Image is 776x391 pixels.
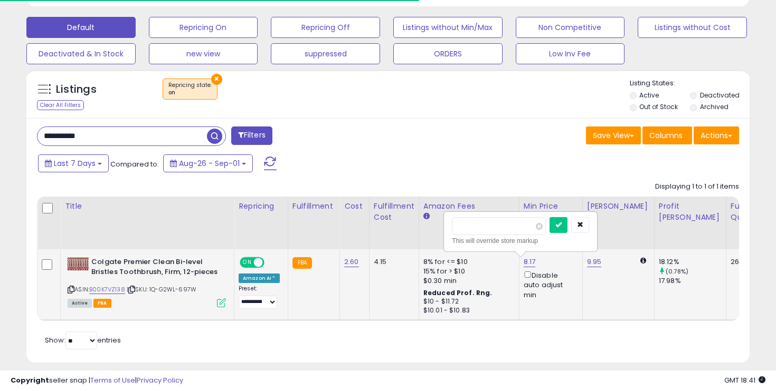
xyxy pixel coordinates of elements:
button: new view [149,43,258,64]
div: Amazon AI * [239,273,280,283]
button: Actions [694,126,739,144]
button: Low Inv Fee [516,43,625,64]
b: Colgate Premier Clean Bi-level Bristles Toothbrush, Firm, 12-pieces [91,257,220,279]
label: Deactivated [700,91,740,100]
label: Active [639,91,659,100]
button: Last 7 Days [38,154,109,172]
span: Last 7 Days [54,158,96,169]
div: Preset: [239,285,280,309]
div: Fulfillment Cost [374,201,414,223]
a: Terms of Use [90,375,135,385]
div: ASIN: [68,257,226,306]
span: | SKU: 1Q-G2WL-697W [127,285,196,294]
div: 8% for <= $10 [423,257,511,267]
div: on [168,89,212,96]
div: Fulfillment [292,201,335,212]
a: 8.17 [524,257,536,267]
small: (0.78%) [666,267,688,276]
div: $10.01 - $10.83 [423,306,511,315]
span: FBA [93,299,111,308]
span: Compared to: [110,159,159,169]
a: B00K7VZ138 [89,285,125,294]
img: 51Bm+7CrZ2L._SL40_.jpg [68,257,89,270]
span: All listings currently available for purchase on Amazon [68,299,92,308]
span: Repricing state : [168,81,212,97]
h5: Listings [56,82,97,97]
button: ORDERS [393,43,503,64]
span: Columns [649,130,683,141]
div: This will override store markup [452,236,589,246]
button: Repricing Off [271,17,380,38]
span: ON [241,258,254,267]
label: Out of Stock [639,102,678,111]
div: 18.12% [659,257,726,267]
span: Aug-26 - Sep-01 [179,158,240,169]
div: Amazon Fees [423,201,515,212]
span: OFF [263,258,280,267]
div: 4.15 [374,257,411,267]
span: 2025-09-9 18:41 GMT [724,375,765,385]
small: Amazon Fees. [423,212,430,221]
a: 9.95 [587,257,602,267]
b: Reduced Prof. Rng. [423,288,493,297]
p: Listing States: [630,79,750,89]
div: Fulfillable Quantity [731,201,767,223]
button: Non Competitive [516,17,625,38]
button: × [211,74,222,85]
div: $0.30 min [423,276,511,286]
button: Columns [642,126,692,144]
div: Repricing [239,201,283,212]
a: 2.60 [344,257,359,267]
button: Aug-26 - Sep-01 [163,154,253,172]
button: Listings without Cost [638,17,747,38]
button: Default [26,17,136,38]
div: Title [65,201,230,212]
div: 15% for > $10 [423,267,511,276]
button: Listings without Min/Max [393,17,503,38]
button: Save View [586,126,641,144]
div: Disable auto adjust min [524,269,574,300]
div: Min Price [524,201,578,212]
a: Privacy Policy [137,375,183,385]
div: Cost [344,201,365,212]
small: FBA [292,257,312,269]
button: Deactivated & In Stock [26,43,136,64]
button: Repricing On [149,17,258,38]
button: Filters [231,126,272,145]
div: Profit [PERSON_NAME] [659,201,722,223]
label: Archived [700,102,728,111]
div: 260 [731,257,763,267]
div: Clear All Filters [37,100,84,110]
div: Displaying 1 to 1 of 1 items [655,182,739,192]
button: suppressed [271,43,380,64]
div: [PERSON_NAME] [587,201,650,212]
span: Show: entries [45,335,121,345]
div: $10 - $11.72 [423,297,511,306]
div: seller snap | | [11,376,183,386]
strong: Copyright [11,375,49,385]
div: 17.98% [659,276,726,286]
